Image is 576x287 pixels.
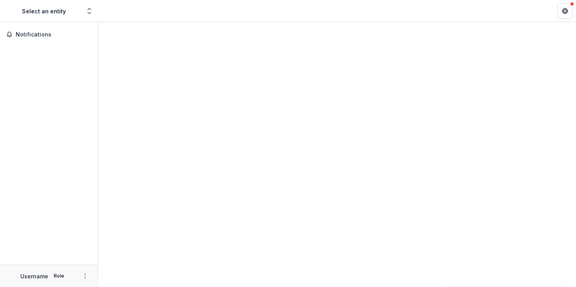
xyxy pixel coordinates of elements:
[16,31,91,38] span: Notifications
[80,271,90,281] button: More
[3,28,94,41] button: Notifications
[557,3,573,19] button: Get Help
[20,272,48,280] p: Username
[84,3,95,19] button: Open entity switcher
[51,272,67,280] p: Role
[22,7,66,15] div: Select an entity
